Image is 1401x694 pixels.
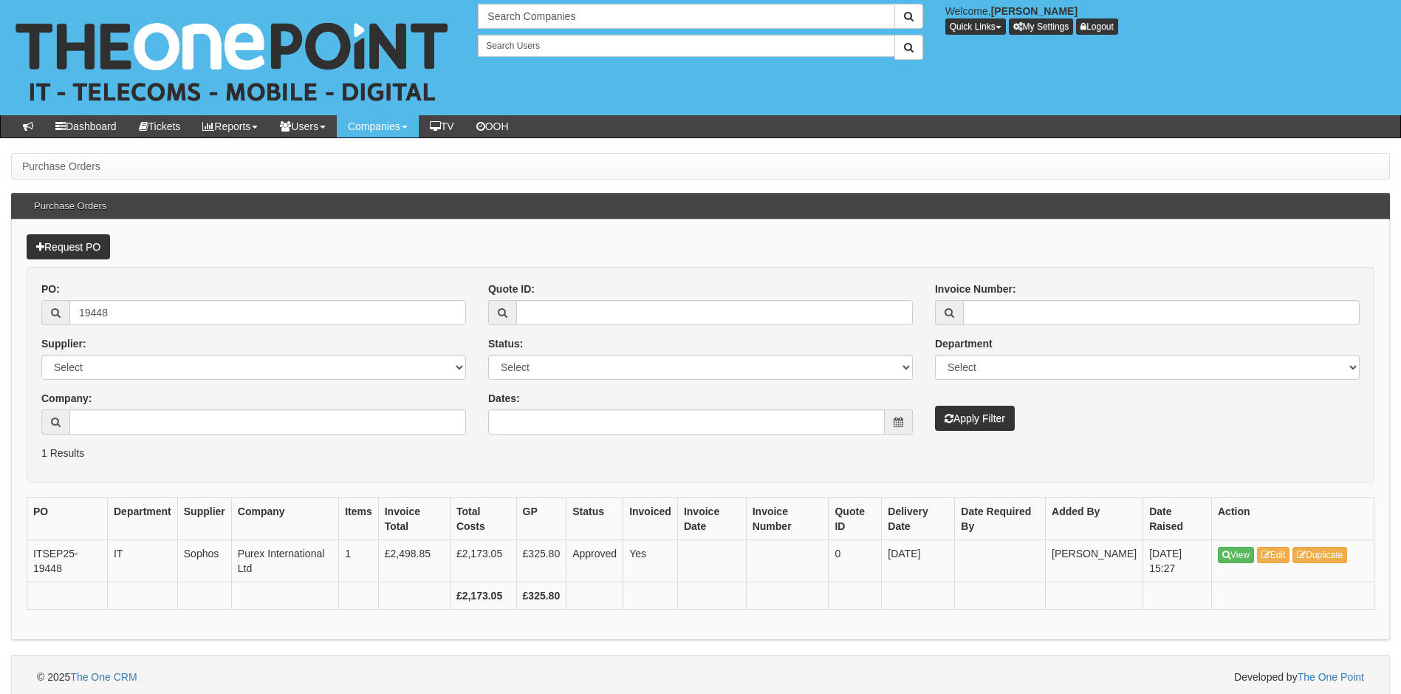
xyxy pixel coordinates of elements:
a: Edit [1257,547,1290,563]
button: Apply Filter [935,406,1015,431]
a: The One Point [1298,671,1364,683]
label: PO: [41,282,60,296]
a: Companies [337,115,419,137]
td: [DATE] [882,540,955,582]
a: View [1218,547,1254,563]
button: Quick Links [945,18,1006,35]
label: Dates: [488,391,520,406]
td: 0 [829,540,882,582]
th: Action [1212,498,1374,540]
th: Supplier [177,498,231,540]
th: GP [516,498,566,540]
label: Status: [488,336,523,351]
a: Duplicate [1292,547,1347,563]
th: £325.80 [516,582,566,610]
th: Items [339,498,379,540]
label: Department [935,336,993,351]
th: £2,173.05 [450,582,516,610]
a: Users [269,115,337,137]
th: Invoice Total [378,498,450,540]
td: £325.80 [516,540,566,582]
th: Added By [1046,498,1143,540]
td: Sophos [177,540,231,582]
span: Developed by [1234,670,1364,684]
label: Company: [41,391,92,406]
label: Invoice Number: [935,282,1016,296]
li: Purchase Orders [22,159,100,174]
td: [PERSON_NAME] [1046,540,1143,582]
th: Date Required By [955,498,1046,540]
input: Search Users [478,35,894,57]
td: Yes [623,540,678,582]
td: Approved [566,540,623,582]
a: Tickets [128,115,192,137]
th: Department [107,498,177,540]
td: [DATE] 15:27 [1143,540,1212,582]
th: Invoice Date [677,498,746,540]
td: £2,173.05 [450,540,516,582]
b: [PERSON_NAME] [991,5,1078,17]
th: Total Costs [450,498,516,540]
td: IT [107,540,177,582]
th: PO [27,498,108,540]
a: Request PO [27,234,110,259]
th: Company [231,498,338,540]
input: Search Companies [478,4,894,29]
th: Date Raised [1143,498,1212,540]
a: My Settings [1009,18,1074,35]
th: Status [566,498,623,540]
th: Delivery Date [882,498,955,540]
label: Supplier: [41,336,86,351]
td: ITSEP25-19448 [27,540,108,582]
td: 1 [339,540,379,582]
h3: Purchase Orders [27,194,114,219]
a: OOH [465,115,520,137]
a: The One CRM [70,671,137,683]
div: Welcome, [934,4,1401,35]
a: Reports [191,115,269,137]
a: TV [419,115,465,137]
label: Quote ID: [488,282,535,296]
td: £2,498.85 [378,540,450,582]
span: © 2025 [37,671,137,683]
th: Quote ID [829,498,882,540]
p: 1 Results [41,446,1360,460]
a: Logout [1076,18,1118,35]
th: Invoice Number [746,498,829,540]
a: Dashboard [44,115,128,137]
th: Invoiced [623,498,678,540]
td: Purex International Ltd [231,540,338,582]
